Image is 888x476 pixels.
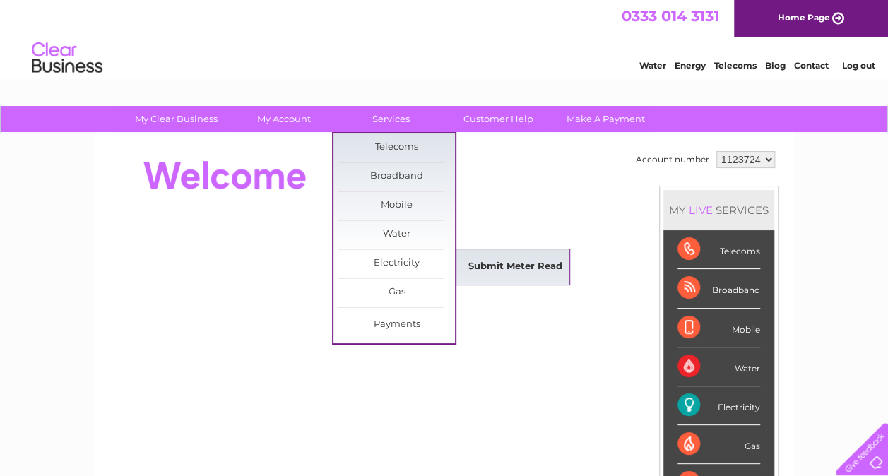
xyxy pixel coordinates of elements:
[440,106,557,132] a: Customer Help
[639,60,666,71] a: Water
[338,162,455,191] a: Broadband
[338,249,455,278] a: Electricity
[457,253,574,281] a: Submit Meter Read
[31,37,103,80] img: logo.png
[338,311,455,339] a: Payments
[338,220,455,249] a: Water
[111,8,779,69] div: Clear Business is a trading name of Verastar Limited (registered in [GEOGRAPHIC_DATA] No. 3667643...
[338,278,455,307] a: Gas
[677,347,760,386] div: Water
[333,106,449,132] a: Services
[841,60,875,71] a: Log out
[794,60,829,71] a: Contact
[765,60,786,71] a: Blog
[677,425,760,464] div: Gas
[622,7,719,25] a: 0333 014 3131
[677,230,760,269] div: Telecoms
[118,106,235,132] a: My Clear Business
[677,386,760,425] div: Electricity
[225,106,342,132] a: My Account
[686,203,716,217] div: LIVE
[338,191,455,220] a: Mobile
[663,190,774,230] div: MY SERVICES
[677,309,760,347] div: Mobile
[632,148,713,172] td: Account number
[677,269,760,308] div: Broadband
[338,133,455,162] a: Telecoms
[547,106,664,132] a: Make A Payment
[714,60,757,71] a: Telecoms
[675,60,706,71] a: Energy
